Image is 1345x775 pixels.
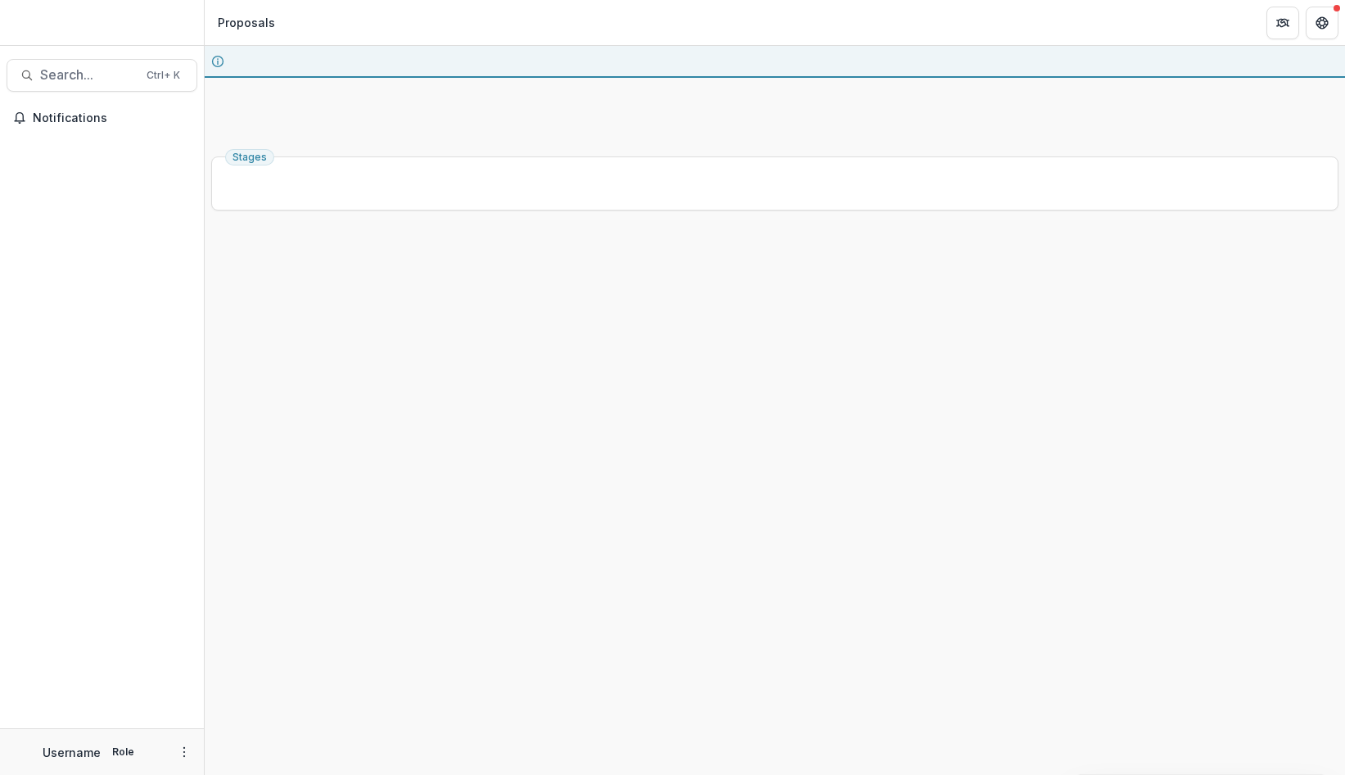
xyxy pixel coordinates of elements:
p: Username [43,744,101,761]
div: Proposals [218,14,275,31]
span: Search... [40,67,137,83]
button: Notifications [7,105,197,131]
button: Get Help [1306,7,1338,39]
button: Partners [1266,7,1299,39]
button: More [174,742,194,762]
div: Ctrl + K [143,66,183,84]
span: Notifications [33,111,191,125]
span: Stages [232,152,267,163]
nav: breadcrumb [211,11,282,34]
p: Role [107,745,139,759]
button: Search... [7,59,197,92]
